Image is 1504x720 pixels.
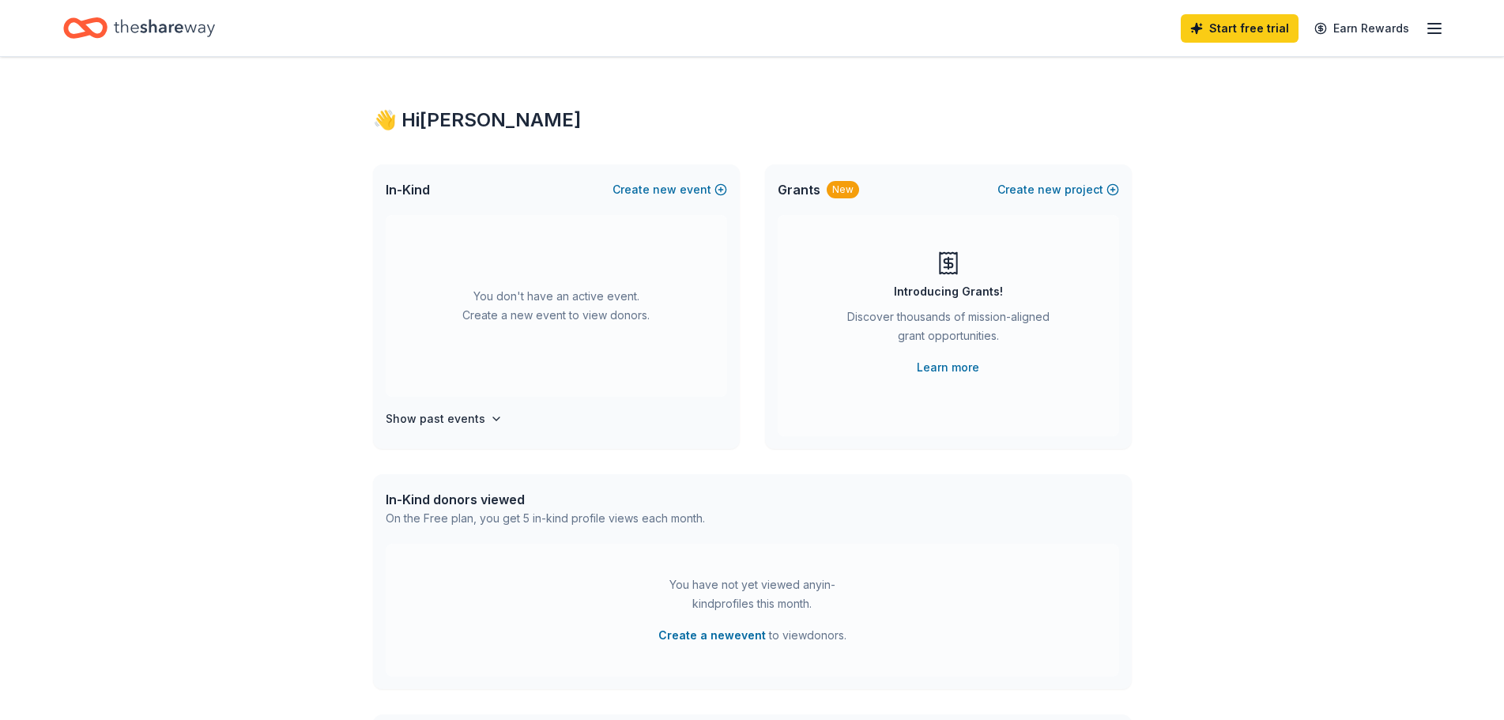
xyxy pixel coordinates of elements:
div: You don't have an active event. Create a new event to view donors. [386,215,727,397]
div: New [827,181,859,198]
div: You have not yet viewed any in-kind profiles this month. [654,575,851,613]
div: 👋 Hi [PERSON_NAME] [373,107,1132,133]
button: Show past events [386,409,503,428]
a: Start free trial [1181,14,1299,43]
a: Earn Rewards [1305,14,1419,43]
span: new [1038,180,1061,199]
div: Discover thousands of mission-aligned grant opportunities. [841,307,1056,352]
span: to view donors . [658,626,846,645]
button: Createnewevent [613,180,727,199]
div: Introducing Grants! [894,282,1003,301]
h4: Show past events [386,409,485,428]
a: Home [63,9,215,47]
button: Create a newevent [658,626,766,645]
span: In-Kind [386,180,430,199]
div: On the Free plan, you get 5 in-kind profile views each month. [386,509,705,528]
span: Grants [778,180,820,199]
button: Createnewproject [997,180,1119,199]
div: In-Kind donors viewed [386,490,705,509]
a: Learn more [917,358,979,377]
span: new [653,180,677,199]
